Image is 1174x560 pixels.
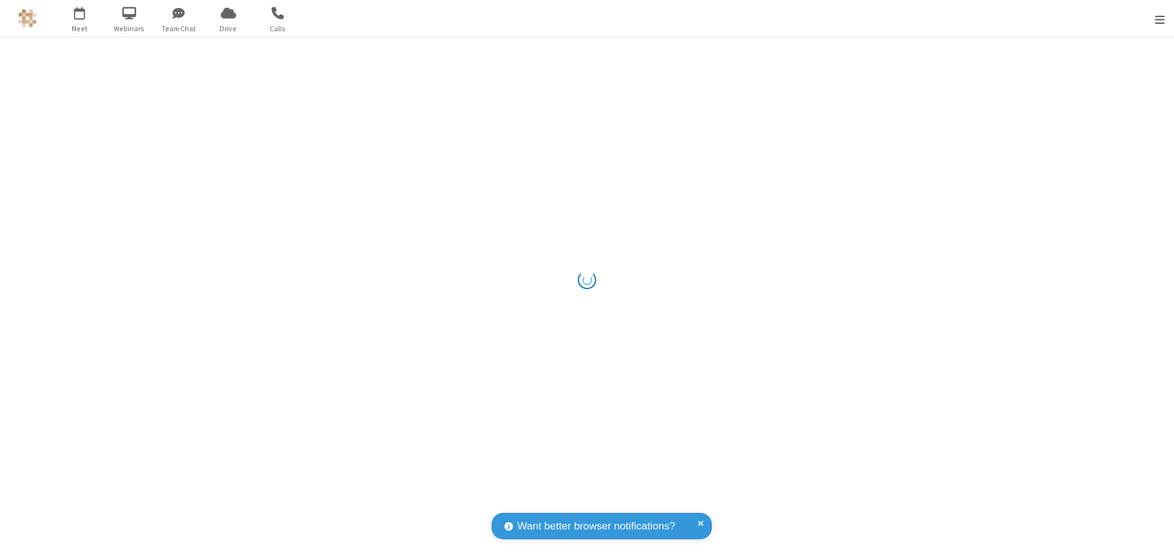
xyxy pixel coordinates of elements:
[517,518,675,534] span: Want better browser notifications?
[18,9,37,28] img: QA Selenium DO NOT DELETE OR CHANGE
[156,23,202,34] span: Team Chat
[57,23,103,34] span: Meet
[255,23,301,34] span: Calls
[205,23,251,34] span: Drive
[106,23,152,34] span: Webinars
